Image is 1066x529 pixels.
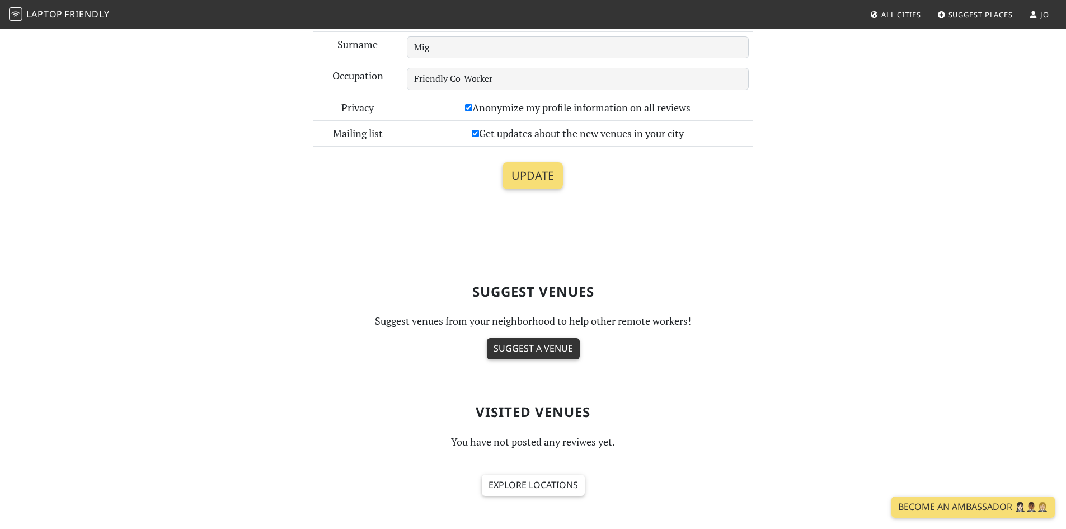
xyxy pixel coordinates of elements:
[487,338,580,359] a: Suggest a venue
[26,8,63,20] span: Laptop
[866,4,926,25] a: All Cities
[465,104,472,111] input: Anonymize my profile information on all reviews
[948,10,1013,20] span: Suggest Places
[881,10,921,20] span: All Cities
[482,475,585,496] a: Explore locations
[171,404,896,420] h2: Visited Venues
[472,130,479,137] input: Get updates about the new venues in your city
[465,100,691,116] label: Anonymize my profile information on all reviews
[294,313,773,329] p: Suggest venues from your neighborhood to help other remote workers!
[294,284,773,300] h2: Suggest Venues
[313,120,402,146] td: Mailing list
[1040,10,1049,20] span: Jo
[472,125,684,142] label: Get updates about the new venues in your city
[313,31,402,63] td: Surname
[313,63,402,95] td: Occupation
[9,5,110,25] a: LaptopFriendly LaptopFriendly
[341,101,374,114] span: translation missing: en.user.settings.privacy
[503,162,563,189] input: Update
[9,7,22,21] img: LaptopFriendly
[1025,4,1054,25] a: Jo
[294,434,773,450] p: You have not posted any reviwes yet.
[933,4,1018,25] a: Suggest Places
[64,8,109,20] span: Friendly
